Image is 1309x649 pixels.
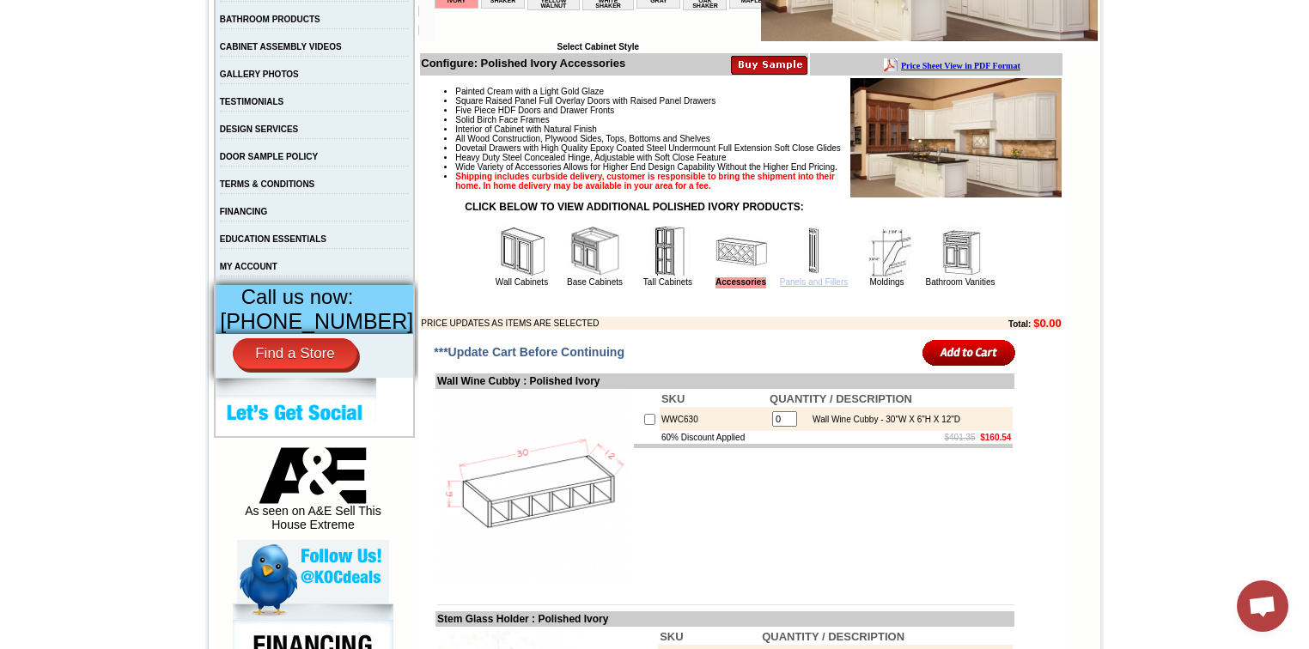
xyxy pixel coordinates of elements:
td: 60% Discount Applied [660,431,768,444]
b: SKU [660,630,683,643]
strong: CLICK BELOW TO VIEW ADDITIONAL POLISHED IVORY PRODUCTS: [465,201,803,213]
a: FINANCING [220,207,268,216]
img: Tall Cabinets [642,226,694,277]
b: QUANTITY / DESCRIPTION [770,392,912,405]
img: spacer.gif [90,48,93,49]
s: $401.35 [945,433,976,442]
strong: Shipping includes curbside delivery, customer is responsible to bring the shipment into their hom... [455,172,835,191]
span: All Wood Construction, Plywood Sides, Tops, Bottoms and Shelves [455,134,709,143]
span: Square Raised Panel Full Overlay Doors with Raised Panel Drawers [455,96,715,106]
b: Total: [1008,319,1031,329]
a: DOOR SAMPLE POLICY [220,152,318,161]
td: Bellmonte Maple [295,78,338,95]
span: Dovetail Drawers with High Quality Epoxy Coated Steel Undermount Full Extension Soft Close Glides [455,143,841,153]
td: Beachwood Oak Shaker [248,78,292,97]
a: TERMS & CONDITIONS [220,179,315,189]
td: WWC630 [660,407,768,431]
img: Moldings [862,226,913,277]
a: Accessories [715,277,766,288]
a: TESTIMONIALS [220,97,283,106]
img: spacer.gif [292,48,295,49]
span: Five Piece HDF Doors and Drawer Fronts [455,106,614,115]
img: Base Cabinets [569,226,621,277]
div: As seen on A&E Sell This House Extreme [237,447,389,540]
td: [PERSON_NAME] Yellow Walnut [93,78,145,97]
img: spacer.gif [44,48,46,49]
a: MY ACCOUNT [220,262,277,271]
td: Wall Wine Cubby : Polished Ivory [435,373,1014,389]
img: pdf.png [3,4,16,18]
span: Heavy Duty Steel Concealed Hinge, Adjustable with Soft Close Feature [455,153,726,162]
div: Wall Wine Cubby - 30"W X 6"H X 12"D [804,415,960,424]
a: EDUCATION ESSENTIALS [220,234,326,244]
a: Price Sheet View in PDF Format [20,3,139,17]
a: Bathroom Vanities [926,277,995,287]
b: SKU [661,392,685,405]
a: Moldings [869,277,904,287]
b: $0.00 [1033,317,1062,330]
span: Solid Birch Face Frames [455,115,549,124]
div: Open chat [1237,580,1288,632]
b: $160.54 [980,433,1011,442]
span: Painted Cream with a Light Gold Glaze [455,87,604,96]
span: Wide Variety of Accessories Allows for Higher End Design Capability Without the Higher End Pricing. [455,162,837,172]
img: Wall Cabinets [496,226,548,277]
td: PRICE UPDATES AS ITEMS ARE SELECTED [421,317,914,330]
img: Panels and Fillers [788,226,840,277]
img: Accessories [715,226,767,277]
td: Baycreek Gray [202,78,246,95]
a: Tall Cabinets [643,277,692,287]
a: Find a Store [233,338,357,369]
img: Product Image [850,78,1062,197]
span: [PHONE_NUMBER] [220,309,413,333]
b: Select Cabinet Style [557,42,639,52]
img: Wall Wine Cubby [437,391,630,584]
b: Configure: Polished Ivory Accessories [421,57,625,70]
input: Add to Cart [922,338,1016,367]
b: QUANTITY / DESCRIPTION [762,630,904,643]
td: [PERSON_NAME] White Shaker [148,78,200,97]
td: Alabaster Shaker [46,78,90,95]
span: ***Update Cart Before Continuing [434,345,624,359]
a: BATHROOM PRODUCTS [220,15,320,24]
img: spacer.gif [246,48,248,49]
img: Bathroom Vanities [935,226,986,277]
a: Base Cabinets [567,277,623,287]
a: Panels and Fillers [780,277,848,287]
a: CABINET ASSEMBLY VIDEOS [220,42,342,52]
a: DESIGN SERVICES [220,124,299,134]
td: Stem Glass Holder : Polished Ivory [435,611,1014,627]
img: spacer.gif [199,48,202,49]
span: Call us now: [241,285,354,308]
b: Price Sheet View in PDF Format [20,7,139,16]
img: spacer.gif [145,48,148,49]
a: Wall Cabinets [496,277,548,287]
span: Interior of Cabinet with Natural Finish [455,124,597,134]
a: GALLERY PHOTOS [220,70,299,79]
